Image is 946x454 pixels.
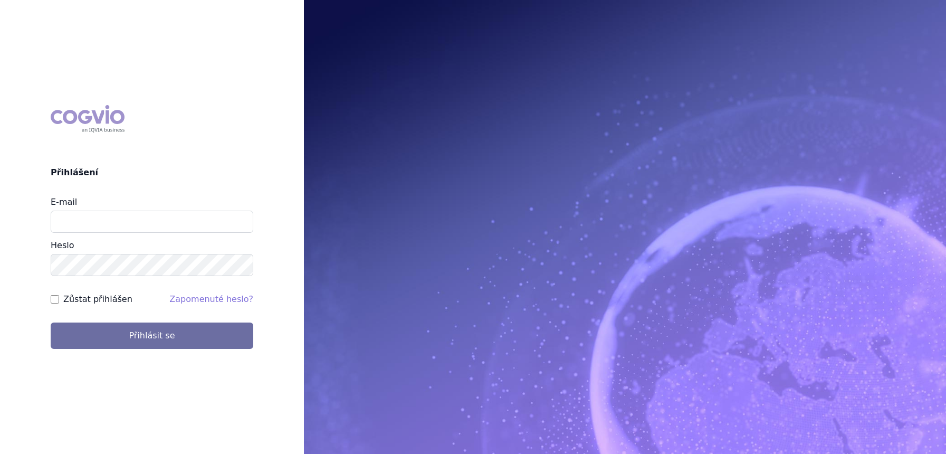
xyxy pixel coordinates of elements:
[51,323,253,349] button: Přihlásit se
[51,105,125,133] div: COGVIO
[51,197,77,207] label: E-mail
[63,293,132,306] label: Zůstat přihlášen
[51,240,74,250] label: Heslo
[169,294,253,304] a: Zapomenuté heslo?
[51,166,253,179] h2: Přihlášení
